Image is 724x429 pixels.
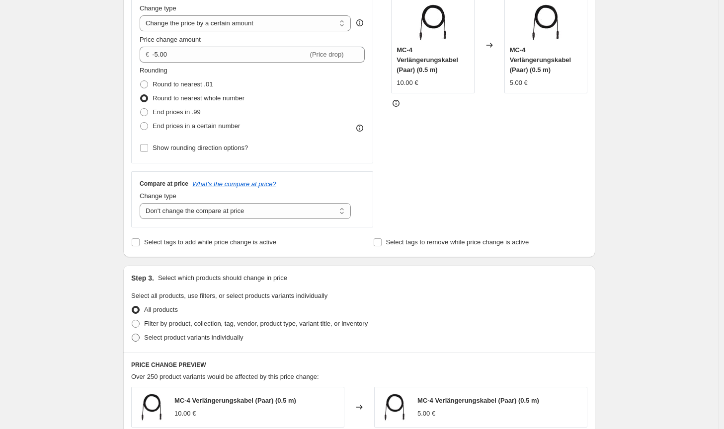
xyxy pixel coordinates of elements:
[153,144,248,151] span: Show rounding direction options?
[152,47,308,63] input: -10.00
[397,46,458,73] span: MC-4 Verlängerungskabel (Paar) (0.5 m)
[153,80,213,88] span: Round to nearest .01
[153,108,201,116] span: End prices in .99
[131,292,327,299] span: Select all products, use filters, or select products variants individually
[131,373,319,380] span: Over 250 product variants would be affected by this price change:
[310,51,344,58] span: (Price drop)
[386,238,529,246] span: Select tags to remove while price change is active
[153,122,240,130] span: End prices in a certain number
[510,78,528,88] div: 5.00 €
[174,397,296,404] span: MC-4 Verlängerungskabel (Paar) (0.5 m)
[380,392,409,422] img: kabel.3_1_80x.webp
[140,36,201,43] span: Price change amount
[153,94,244,102] span: Round to nearest whole number
[140,4,176,12] span: Change type
[144,306,178,313] span: All products
[417,397,539,404] span: MC-4 Verlängerungskabel (Paar) (0.5 m)
[137,392,166,422] img: kabel.3_1_80x.webp
[140,180,188,188] h3: Compare at price
[192,180,276,188] button: What's the compare at price?
[144,334,243,341] span: Select product variants individually
[510,46,571,73] span: MC-4 Verlängerungskabel (Paar) (0.5 m)
[140,192,176,200] span: Change type
[158,273,287,283] p: Select which products should change in price
[397,78,418,88] div: 10.00 €
[146,51,149,58] span: €
[140,67,167,74] span: Rounding
[131,273,154,283] h2: Step 3.
[144,320,368,327] span: Filter by product, collection, tag, vendor, product type, variant title, or inventory
[526,2,565,42] img: kabel.3_1_80x.webp
[413,2,453,42] img: kabel.3_1_80x.webp
[174,409,196,419] div: 10.00 €
[144,238,276,246] span: Select tags to add while price change is active
[131,361,587,369] h6: PRICE CHANGE PREVIEW
[417,409,435,419] div: 5.00 €
[355,18,365,28] div: help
